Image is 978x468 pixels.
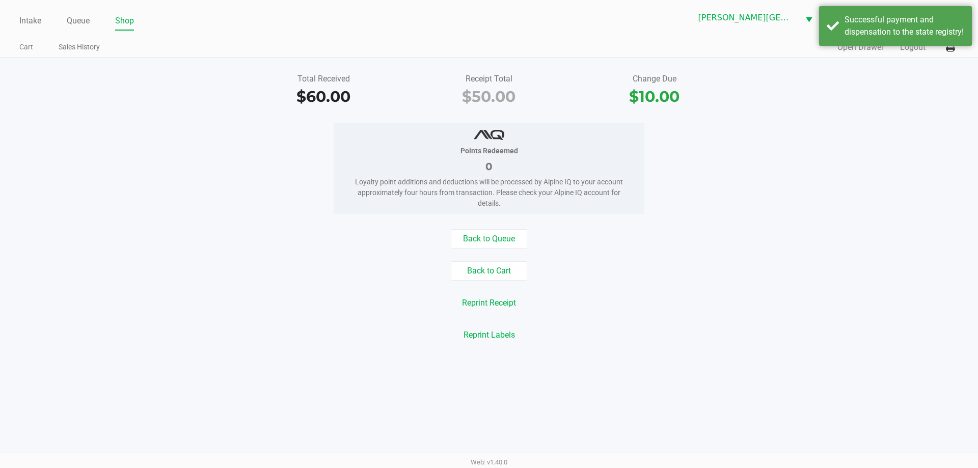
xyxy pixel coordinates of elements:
[414,85,564,108] div: $50.00
[349,146,629,156] div: Points Redeemed
[799,6,819,30] button: Select
[349,159,629,174] div: 0
[67,14,90,28] a: Queue
[59,41,100,53] a: Sales History
[249,85,399,108] div: $60.00
[451,261,527,281] button: Back to Cart
[455,293,523,313] button: Reprint Receipt
[115,14,134,28] a: Shop
[579,85,729,108] div: $10.00
[579,73,729,85] div: Change Due
[19,14,41,28] a: Intake
[471,458,507,466] span: Web: v1.40.0
[349,177,629,209] div: Loyalty point additions and deductions will be processed by Alpine IQ to your account approximate...
[457,325,522,345] button: Reprint Labels
[19,41,33,53] a: Cart
[837,41,884,53] button: Open Drawer
[249,73,399,85] div: Total Received
[414,73,564,85] div: Receipt Total
[698,12,793,24] span: [PERSON_NAME][GEOGRAPHIC_DATA]
[900,41,926,53] button: Logout
[451,229,527,249] button: Back to Queue
[845,14,964,38] div: Successful payment and dispensation to the state registry!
